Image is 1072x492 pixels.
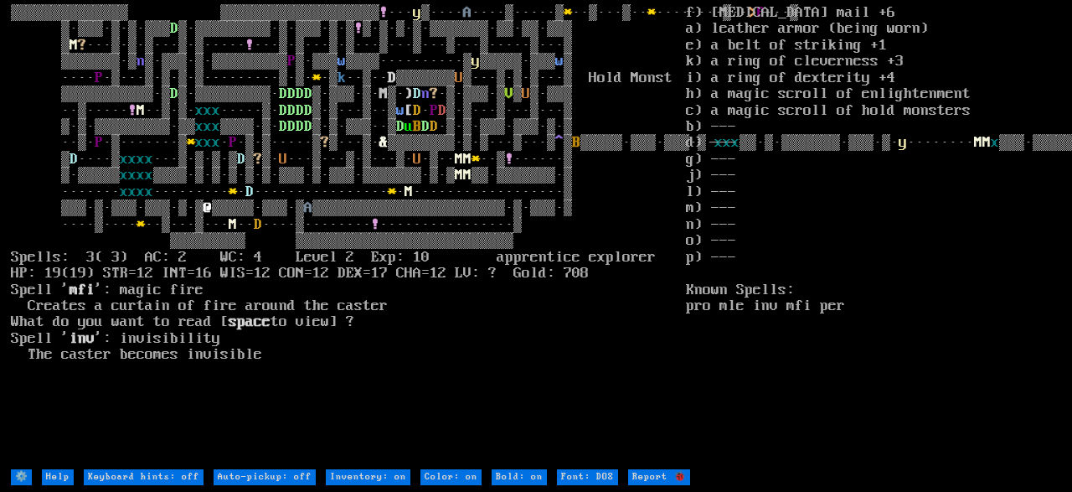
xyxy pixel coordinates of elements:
[304,199,312,216] font: A
[287,85,296,102] font: D
[120,151,128,168] font: x
[296,85,304,102] font: D
[195,118,204,135] font: x
[42,469,74,485] input: Help
[212,134,220,151] font: x
[686,5,1061,468] stats: f) [MEDICAL_DATA] mail +6 a) leather armor (being worn) e) a belt of striking +1 k) a ring of cle...
[555,53,564,70] font: w
[455,151,463,168] font: M
[195,134,204,151] font: x
[145,184,153,200] font: x
[304,118,312,135] font: D
[405,184,413,200] font: M
[229,313,271,330] b: space
[396,118,405,135] font: D
[379,134,388,151] font: &
[229,216,237,233] font: M
[70,37,78,54] font: M
[279,151,287,168] font: U
[287,118,296,135] font: D
[11,469,32,485] input: ⚙️
[137,151,145,168] font: x
[430,102,438,119] font: P
[204,199,212,216] font: @
[95,134,103,151] font: P
[326,469,410,485] input: Inventory: on
[70,282,95,298] b: mfi
[413,85,421,102] font: D
[195,102,204,119] font: x
[413,118,421,135] font: B
[354,20,363,37] font: !
[455,167,463,184] font: M
[463,167,472,184] font: M
[279,102,287,119] font: D
[438,102,446,119] font: D
[212,102,220,119] font: x
[237,151,245,168] font: D
[245,184,254,200] font: D
[254,151,262,168] font: ?
[505,85,513,102] font: V
[84,469,204,485] input: Keyboard hints: off
[413,151,421,168] font: U
[145,167,153,184] font: x
[413,102,421,119] font: D
[70,151,78,168] font: D
[137,53,145,70] font: n
[214,469,316,485] input: Auto-pickup: off
[420,469,482,485] input: Color: on
[321,134,329,151] font: ?
[388,70,396,86] font: D
[137,184,145,200] font: x
[70,330,95,347] b: inv
[128,167,137,184] font: x
[128,184,137,200] font: x
[279,118,287,135] font: D
[338,70,346,86] font: k
[405,85,413,102] font: )
[128,151,137,168] font: x
[405,102,413,119] font: [
[204,102,212,119] font: x
[170,20,178,37] font: D
[421,85,430,102] font: n
[170,85,178,102] font: D
[11,5,686,468] larn: ▒▒▒▒▒▒▒▒▒▒▒▒▒▒ ▒▒▒▒▒▒▒▒▒▒▒▒▒▒▒▒▒▒▒ ··· ▒···· ····▒·····▒ ··▒···▒·· ········▒·· ···▒ ▒·▒▒▒·▒·▒·▒▒▒...
[492,469,547,485] input: Bold: on
[287,102,296,119] font: D
[229,134,237,151] font: P
[304,102,312,119] font: D
[522,85,530,102] font: U
[455,70,463,86] font: U
[413,4,421,21] font: y
[145,151,153,168] font: x
[254,216,262,233] font: D
[555,134,564,151] font: ^
[128,102,137,119] font: !
[371,216,379,233] font: !
[78,37,86,54] font: ?
[379,4,388,21] font: !
[287,53,296,70] font: P
[421,118,430,135] font: D
[463,4,472,21] font: A
[245,37,254,54] font: !
[557,469,618,485] input: Font: DOS
[463,151,472,168] font: M
[430,85,438,102] font: ?
[405,118,413,135] font: u
[379,85,388,102] font: M
[279,85,287,102] font: D
[204,118,212,135] font: x
[430,118,438,135] font: D
[505,151,513,168] font: !
[304,85,312,102] font: D
[296,118,304,135] font: D
[120,184,128,200] font: x
[338,53,346,70] font: w
[628,469,690,485] input: Report 🐞
[572,134,580,151] font: B
[95,70,103,86] font: P
[212,118,220,135] font: x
